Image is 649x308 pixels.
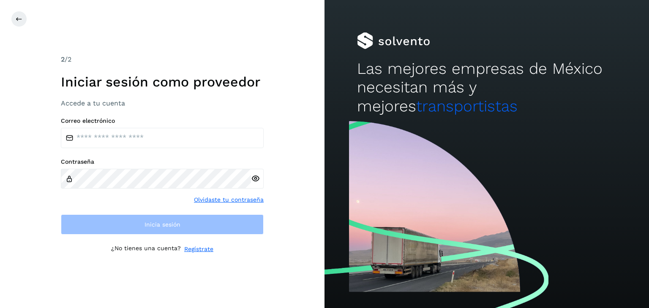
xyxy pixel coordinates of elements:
label: Correo electrónico [61,117,264,124]
a: Regístrate [184,245,213,254]
label: Contraseña [61,158,264,165]
span: 2 [61,55,65,63]
span: Inicia sesión [145,222,180,227]
p: ¿No tienes una cuenta? [111,245,181,254]
h3: Accede a tu cuenta [61,99,264,107]
div: /2 [61,54,264,65]
button: Inicia sesión [61,214,264,235]
h1: Iniciar sesión como proveedor [61,74,264,90]
h2: Las mejores empresas de México necesitan más y mejores [357,59,616,116]
span: transportistas [416,97,518,115]
a: Olvidaste tu contraseña [194,195,264,204]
